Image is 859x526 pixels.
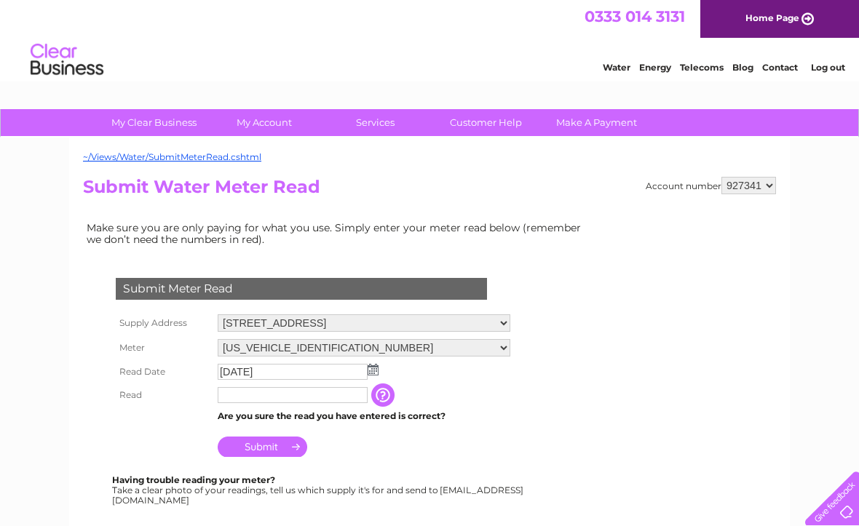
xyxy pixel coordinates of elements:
[368,364,379,375] img: ...
[214,407,514,426] td: Are you sure the read you have entered is correct?
[112,335,214,360] th: Meter
[87,8,775,71] div: Clear Business is a trading name of Verastar Limited (registered in [GEOGRAPHIC_DATA] No. 3667643...
[112,474,275,485] b: Having trouble reading your meter?
[762,62,798,73] a: Contact
[94,109,214,136] a: My Clear Business
[116,278,487,300] div: Submit Meter Read
[112,311,214,335] th: Supply Address
[83,218,593,249] td: Make sure you are only paying for what you use. Simply enter your meter read below (remember we d...
[603,62,630,73] a: Water
[732,62,753,73] a: Blog
[680,62,724,73] a: Telecoms
[218,437,307,457] input: Submit
[30,38,104,82] img: logo.png
[537,109,657,136] a: Make A Payment
[646,177,776,194] div: Account number
[83,177,776,204] h2: Submit Water Meter Read
[112,475,526,505] div: Take a clear photo of your readings, tell us which supply it's for and send to [EMAIL_ADDRESS][DO...
[811,62,845,73] a: Log out
[205,109,325,136] a: My Account
[315,109,435,136] a: Services
[371,383,397,407] input: Information
[83,151,261,162] a: ~/Views/Water/SubmitMeterRead.cshtml
[112,383,214,407] th: Read
[426,109,546,136] a: Customer Help
[639,62,671,73] a: Energy
[585,7,685,25] a: 0333 014 3131
[112,360,214,383] th: Read Date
